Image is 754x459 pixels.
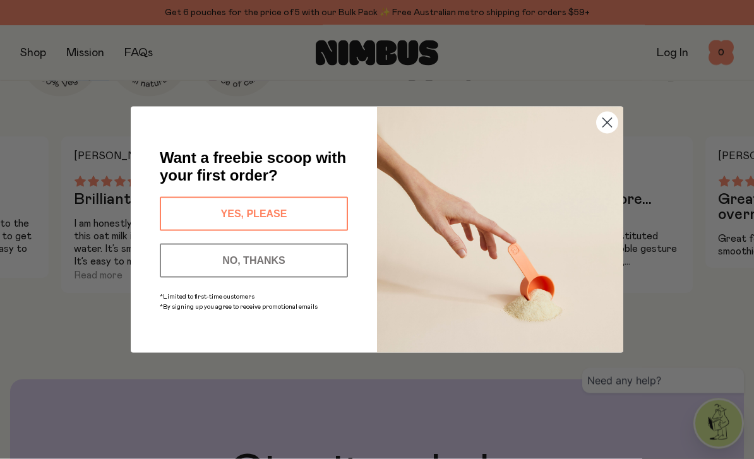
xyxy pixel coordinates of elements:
[160,244,348,278] button: NO, THANKS
[377,107,623,353] img: c0d45117-8e62-4a02-9742-374a5db49d45.jpeg
[160,304,318,310] span: *By signing up you agree to receive promotional emails
[160,149,346,184] span: Want a freebie scoop with your first order?
[596,112,618,134] button: Close dialog
[160,294,254,300] span: *Limited to first-time customers
[160,197,348,231] button: YES, PLEASE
